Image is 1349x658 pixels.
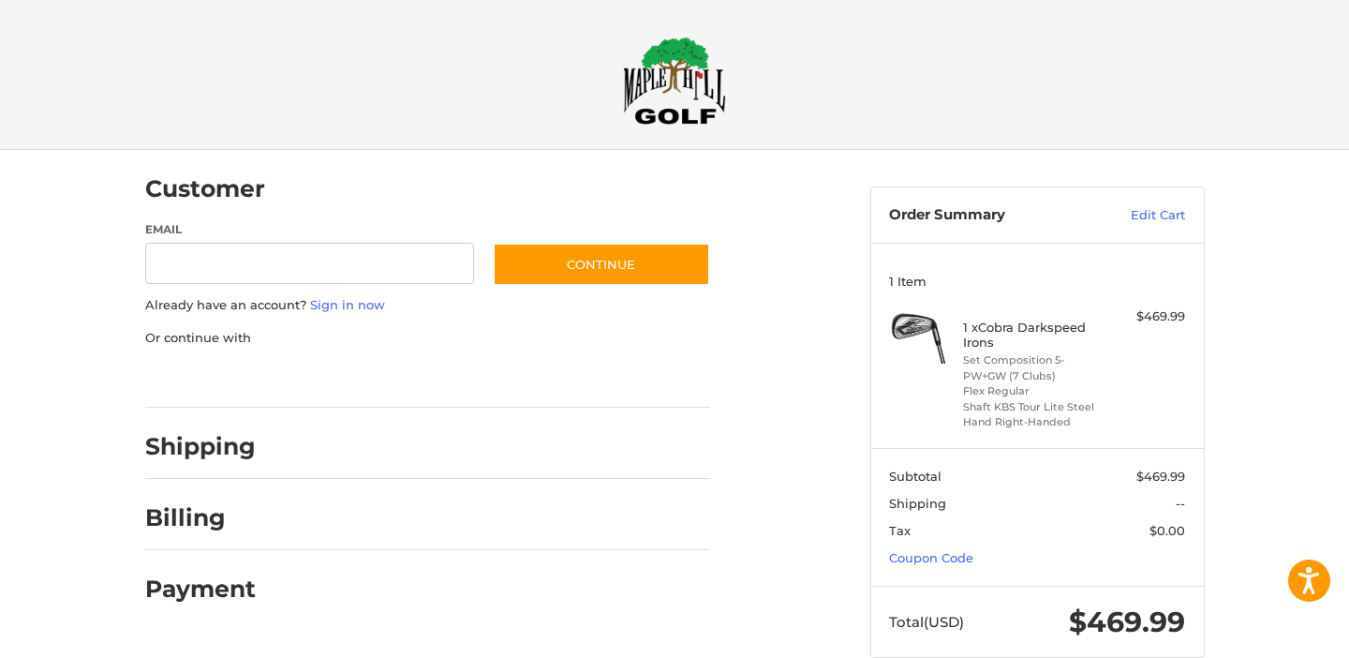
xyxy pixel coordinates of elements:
h2: Billing [145,503,255,532]
li: Set Composition 5-PW+GW (7 Clubs) [963,352,1106,383]
h2: Customer [145,174,265,203]
h3: Order Summary [889,206,1090,225]
span: Shipping [889,496,946,511]
iframe: PayPal-paylater [298,366,438,389]
p: Already have an account? [145,296,710,315]
div: $469.99 [1111,307,1185,326]
li: Hand Right-Handed [963,414,1106,430]
a: Edit Cart [1090,206,1185,225]
span: -- [1176,496,1185,511]
span: Tax [889,523,911,538]
a: Sign in now [310,297,385,312]
li: Shaft KBS Tour Lite Steel [963,399,1106,415]
h2: Payment [145,575,256,604]
a: Coupon Code [889,550,973,565]
span: $469.99 [1136,469,1185,484]
h2: Shipping [145,432,256,461]
li: Flex Regular [963,383,1106,399]
span: Subtotal [889,469,941,484]
img: Maple Hill Golf [623,37,726,125]
h3: 1 Item [889,274,1185,289]
iframe: PayPal-venmo [456,366,597,389]
label: Email [145,221,475,238]
button: Continue [493,243,710,286]
p: Or continue with [145,329,710,348]
span: $0.00 [1149,523,1185,538]
iframe: PayPal-paypal [139,366,279,389]
h4: 1 x Cobra Darkspeed Irons [963,320,1106,351]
